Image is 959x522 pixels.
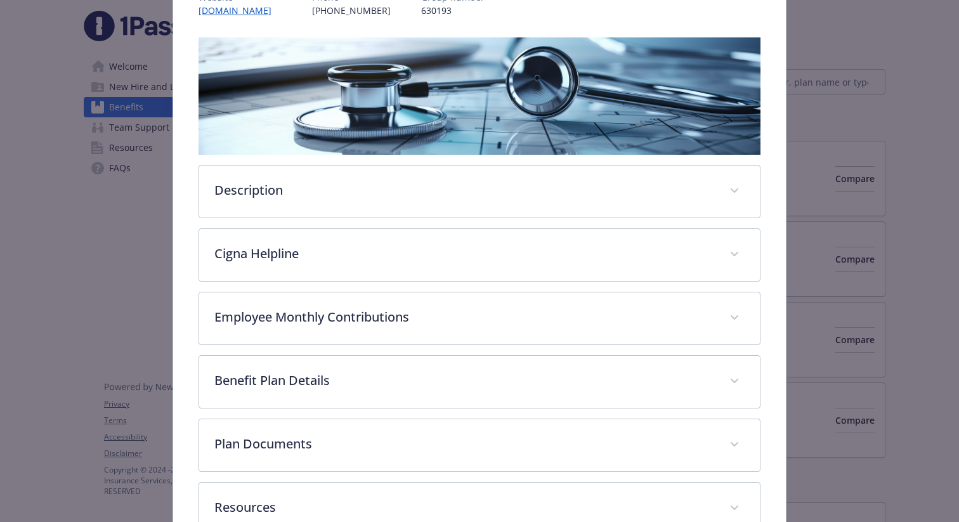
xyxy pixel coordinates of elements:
div: Cigna Helpline [199,229,760,281]
p: 630193 [421,4,485,17]
div: Employee Monthly Contributions [199,292,760,344]
p: Resources [214,498,714,517]
p: Employee Monthly Contributions [214,308,714,327]
img: banner [199,37,760,155]
div: Benefit Plan Details [199,356,760,408]
p: Cigna Helpline [214,244,714,263]
p: [PHONE_NUMBER] [312,4,391,17]
p: Benefit Plan Details [214,371,714,390]
div: Description [199,166,760,218]
div: Plan Documents [199,419,760,471]
p: Plan Documents [214,434,714,453]
p: Description [214,181,714,200]
a: [DOMAIN_NAME] [199,4,282,16]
